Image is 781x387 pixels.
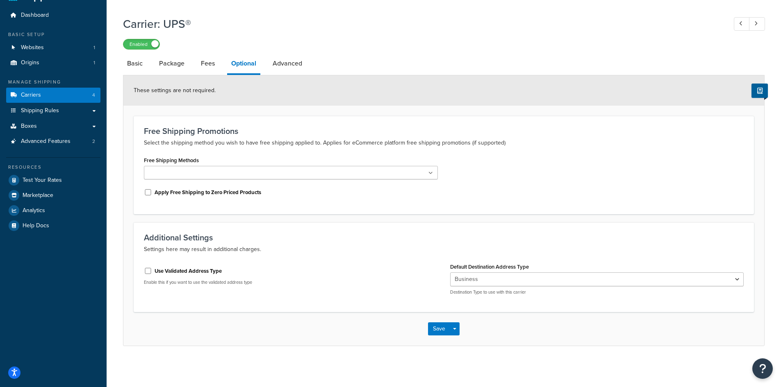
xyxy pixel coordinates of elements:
[21,107,59,114] span: Shipping Rules
[6,40,100,55] li: Websites
[155,267,222,275] label: Use Validated Address Type
[93,59,95,66] span: 1
[21,138,71,145] span: Advanced Features
[6,203,100,218] a: Analytics
[749,17,765,31] a: Next Record
[23,207,45,214] span: Analytics
[6,188,100,203] a: Marketplace
[123,39,159,49] label: Enabled
[6,173,100,188] a: Test Your Rates
[450,289,744,295] p: Destination Type to use with this carrier
[23,192,53,199] span: Marketplace
[6,88,100,103] li: Carriers
[144,157,199,163] label: Free Shipping Methods
[6,40,100,55] a: Websites1
[6,119,100,134] a: Boxes
[21,44,44,51] span: Websites
[752,358,773,379] button: Open Resource Center
[144,233,744,242] h3: Additional Settings
[92,92,95,99] span: 4
[21,123,37,130] span: Boxes
[6,55,100,70] li: Origins
[269,54,306,73] a: Advanced
[23,177,62,184] span: Test Your Rates
[93,44,95,51] span: 1
[6,31,100,38] div: Basic Setup
[155,189,261,196] label: Apply Free Shipping to Zero Priced Products
[23,222,49,229] span: Help Docs
[21,92,41,99] span: Carriers
[227,54,260,75] a: Optional
[450,264,529,270] label: Default Destination Address Type
[6,103,100,118] a: Shipping Rules
[92,138,95,145] span: 2
[6,218,100,233] a: Help Docs
[6,134,100,149] li: Advanced Features
[197,54,219,73] a: Fees
[6,88,100,103] a: Carriers4
[144,138,744,148] p: Select the shipping method you wish to have free shipping applied to. Applies for eCommerce platf...
[134,86,216,95] span: These settings are not required.
[21,12,49,19] span: Dashboard
[6,164,100,171] div: Resources
[734,17,750,31] a: Previous Record
[123,54,147,73] a: Basic
[751,84,768,98] button: Show Help Docs
[144,244,744,254] p: Settings here may result in additional charges.
[144,279,438,285] p: Enable this if you want to use the validated address type
[155,54,189,73] a: Package
[6,134,100,149] a: Advanced Features2
[21,59,39,66] span: Origins
[428,322,450,335] button: Save
[144,127,744,136] h3: Free Shipping Promotions
[6,79,100,86] div: Manage Shipping
[6,8,100,23] a: Dashboard
[123,16,719,32] h1: Carrier: UPS®
[6,55,100,70] a: Origins1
